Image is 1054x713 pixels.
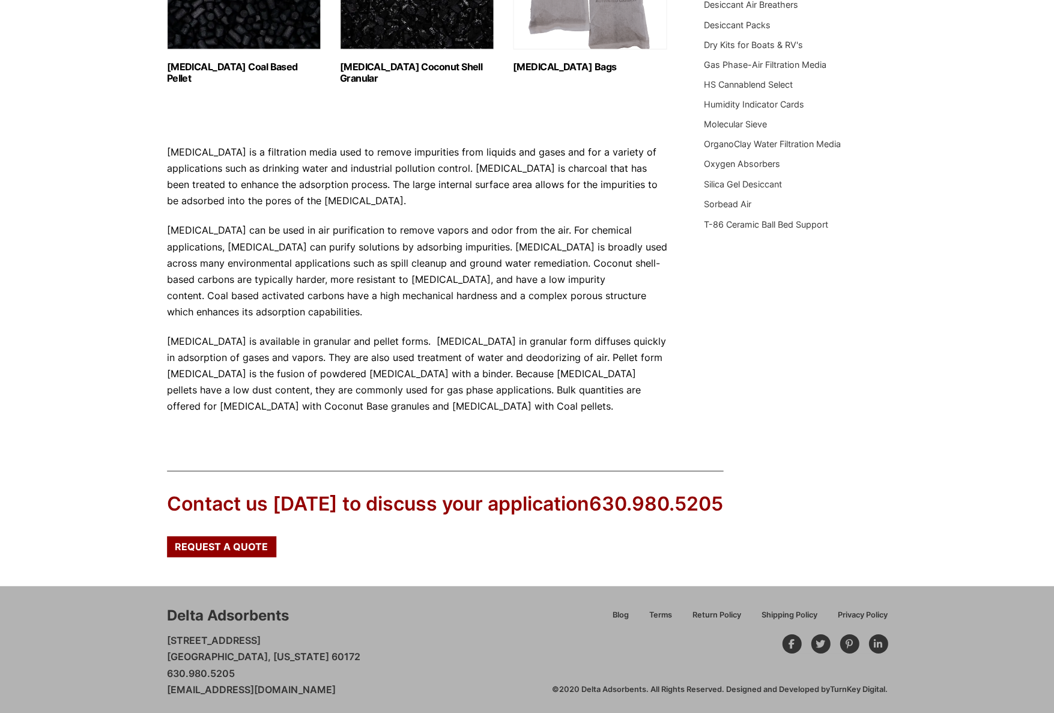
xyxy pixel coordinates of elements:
a: Sorbead Air [703,199,751,209]
div: Delta Adsorbents [167,605,289,625]
a: T-86 Ceramic Ball Bed Support [703,219,828,229]
span: Return Policy [692,611,741,619]
a: OrganoClay Water Filtration Media [703,139,840,149]
a: Request a Quote [167,536,276,556]
p: [STREET_ADDRESS] [GEOGRAPHIC_DATA], [US_STATE] 60172 [167,632,360,697]
div: ©2020 Delta Adsorbents. All Rights Reserved. Designed and Developed by . [552,684,888,694]
a: Privacy Policy [828,608,888,629]
h2: [MEDICAL_DATA] Coal Based Pellet [167,61,321,84]
span: Blog [613,611,629,619]
span: Privacy Policy [838,611,888,619]
p: [MEDICAL_DATA] can be used in air purification to remove vapors and odor from the air. For chemic... [167,222,668,320]
span: Shipping Policy [762,611,817,619]
a: Oxygen Absorbers [703,159,780,169]
a: Return Policy [682,608,751,629]
p: [MEDICAL_DATA] is a filtration media used to remove impurities from liquids and gases and for a v... [167,144,668,210]
a: TurnKey Digital [830,684,885,693]
span: Terms [649,611,672,619]
a: [EMAIL_ADDRESS][DOMAIN_NAME] [167,683,336,695]
a: HS Cannablend Select [703,79,792,90]
h2: [MEDICAL_DATA] Coconut Shell Granular [340,61,494,84]
h2: [MEDICAL_DATA] Bags [513,61,667,73]
a: Blog [602,608,639,629]
a: Shipping Policy [751,608,828,629]
a: Humidity Indicator Cards [703,99,804,109]
a: 630.980.5205 [589,491,723,515]
span: Request a Quote [175,541,268,551]
a: Molecular Sieve [703,119,766,129]
a: Silica Gel Desiccant [703,179,781,189]
p: [MEDICAL_DATA] is available in granular and pellet forms. [MEDICAL_DATA] in granular form diffuse... [167,333,668,414]
a: Desiccant Packs [703,20,770,30]
a: Gas Phase-Air Filtration Media [703,59,826,70]
div: Contact us [DATE] to discuss your application [167,490,723,517]
a: 630.980.5205 [167,667,235,679]
a: Dry Kits for Boats & RV's [703,40,802,50]
a: Terms [639,608,682,629]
